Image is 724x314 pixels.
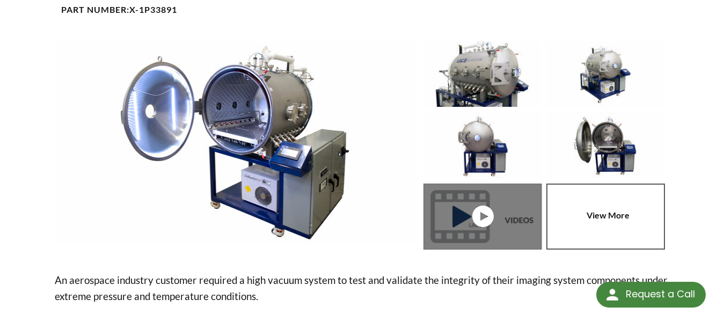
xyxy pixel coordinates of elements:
div: Request a Call [626,282,695,306]
div: Request a Call [596,282,706,308]
p: An aerospace industry customer required a high vacuum system to test and validate the integrity o... [55,272,669,304]
img: Thermal Cycling System (TVAC) - Isometric View [546,41,664,107]
img: Thermal Cycling System (TVAC), front view, door open [546,112,664,178]
h4: Part Number: [61,4,663,16]
a: Thermal Cycling System (TVAC) - Front View [423,184,546,250]
img: Thermal Cycling System (TVAC) - Front View [423,112,541,178]
img: Thermal Cycling System (TVAC), port view [423,41,541,107]
b: X-1P33891 [129,4,177,14]
img: round button [604,286,621,303]
img: Thermal Cycling System (TVAC), angled view, door open [55,41,415,244]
